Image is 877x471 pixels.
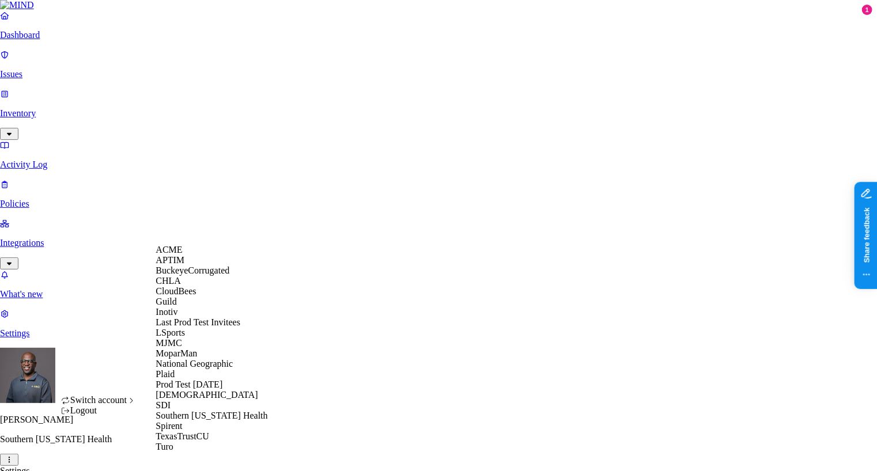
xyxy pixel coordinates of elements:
[156,411,267,420] span: Southern [US_STATE] Health
[156,328,185,337] span: LSports
[156,307,177,317] span: Inotiv
[156,265,229,275] span: BuckeyeCorrugated
[156,400,171,410] span: SDI
[156,379,222,389] span: Prod Test [DATE]
[156,245,182,255] span: ACME
[61,405,137,416] div: Logout
[156,421,182,431] span: Spirent
[156,297,176,306] span: Guild
[156,431,209,441] span: TexasTrustCU
[156,286,196,296] span: CloudBees
[156,348,197,358] span: MoparMan
[156,390,258,400] span: [DEMOGRAPHIC_DATA]
[156,276,181,286] span: CHLA
[156,359,233,369] span: National Geographic
[156,317,240,327] span: Last Prod Test Invitees
[156,369,175,379] span: Plaid
[156,442,173,451] span: Turo
[70,395,127,405] span: Switch account
[156,338,182,348] span: MJMC
[156,255,184,265] span: APTIM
